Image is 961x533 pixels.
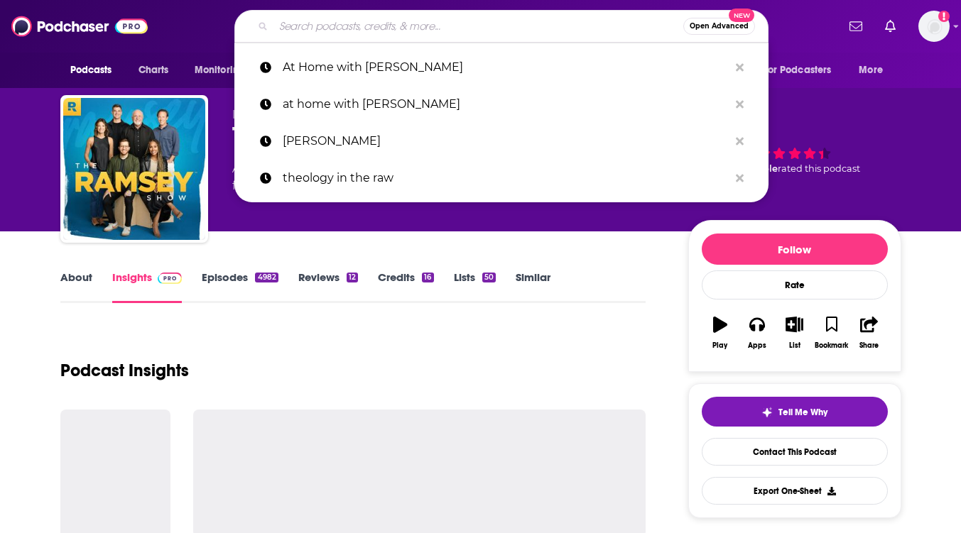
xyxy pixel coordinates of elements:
button: open menu [849,57,901,84]
div: Search podcasts, credits, & more... [234,10,769,43]
button: List [776,307,813,358]
span: featuring [232,177,641,194]
a: Credits16 [378,270,433,303]
img: Podchaser - Follow, Share and Rate Podcasts [11,13,148,40]
img: The Ramsey Show [63,98,205,240]
span: Monitoring [195,60,245,80]
svg: Add a profile image [938,11,950,22]
a: At Home with [PERSON_NAME] [234,49,769,86]
span: Ramsey Network [232,108,336,121]
span: Open Advanced [690,23,749,30]
a: Lists50 [454,270,496,303]
div: Play [712,341,727,350]
span: New [729,9,754,22]
p: sally clarkson [283,123,729,160]
h1: Podcast Insights [60,360,189,381]
a: Episodes4982 [202,270,278,303]
button: Follow [702,233,888,265]
input: Search podcasts, credits, & more... [273,15,683,38]
a: Contact This Podcast [702,438,888,466]
div: Share [859,341,879,350]
button: tell me why sparkleTell Me Why [702,397,888,427]
div: A daily podcast [232,160,641,194]
button: Apps [739,307,776,358]
div: 50 [482,273,496,282]
a: at home with [PERSON_NAME] [234,86,769,123]
button: Share [850,307,887,358]
div: Rate [702,270,888,300]
button: open menu [60,57,131,84]
span: rated this podcast [778,163,860,174]
p: At Home with Sally [283,49,729,86]
button: Show profile menu [918,11,950,42]
button: Export One-Sheet [702,477,888,505]
span: Tell Me Why [778,407,827,418]
button: Bookmark [813,307,850,358]
a: [PERSON_NAME] [234,123,769,160]
a: Similar [516,270,550,303]
div: Apps [748,341,766,350]
div: List [789,341,800,350]
a: Reviews12 [298,270,358,303]
div: 4982 [255,273,278,282]
a: theology in the raw [234,160,769,197]
a: About [60,270,92,303]
div: 39 peoplerated this podcast [688,108,901,196]
div: 16 [422,273,433,282]
a: Charts [129,57,178,84]
img: Podchaser Pro [158,273,183,284]
a: Show notifications dropdown [844,14,868,38]
a: InsightsPodchaser Pro [112,270,183,303]
div: 12 [347,273,358,282]
button: open menu [185,57,264,84]
p: at home with sally clarkson [283,86,729,123]
a: Show notifications dropdown [879,14,901,38]
div: Bookmark [815,341,848,350]
p: theology in the raw [283,160,729,197]
button: Play [702,307,739,358]
span: Logged in as Andrea1206 [918,11,950,42]
img: User Profile [918,11,950,42]
button: Open AdvancedNew [683,18,755,35]
button: open menu [754,57,852,84]
img: tell me why sparkle [761,407,773,418]
span: Charts [139,60,169,80]
span: For Podcasters [764,60,832,80]
span: Podcasts [70,60,112,80]
span: More [859,60,883,80]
